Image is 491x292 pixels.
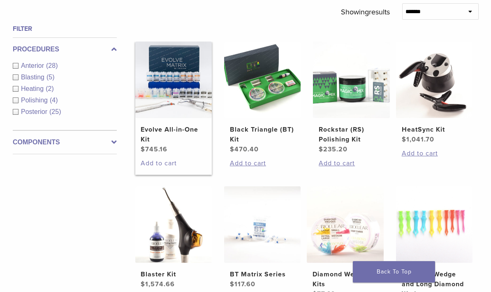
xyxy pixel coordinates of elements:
a: Add to cart: “Rockstar (RS) Polishing Kit” [319,158,384,168]
span: $ [230,145,234,153]
span: Polishing [21,97,50,104]
img: Diamond Wedge and Long Diamond Wedge [396,186,472,263]
img: Rockstar (RS) Polishing Kit [313,42,389,118]
img: Black Triangle (BT) Kit [224,42,301,118]
p: Showing results [341,3,390,21]
a: Rockstar (RS) Polishing KitRockstar (RS) Polishing Kit $235.20 [313,42,389,154]
a: Add to cart: “Black Triangle (BT) Kit” [230,158,295,168]
a: Blaster KitBlaster Kit $1,574.66 [135,186,212,289]
span: $ [141,145,145,153]
span: (5) [46,74,55,81]
img: Diamond Wedge Kits [307,186,383,263]
span: (4) [50,97,58,104]
span: Blasting [21,74,46,81]
bdi: 235.20 [319,145,347,153]
a: Add to cart: “HeatSync Kit” [402,148,467,158]
span: Posterior [21,108,49,115]
label: Components [13,137,117,147]
bdi: 745.16 [141,145,167,153]
h2: HeatSync Kit [402,125,467,134]
h4: Filter [13,24,117,34]
span: Heating [21,85,46,92]
h2: Evolve All-in-One Kit [141,125,206,144]
a: Back To Top [353,261,435,283]
span: (2) [46,85,54,92]
a: BT Matrix SeriesBT Matrix Series $117.60 [224,186,301,289]
h2: Rockstar (RS) Polishing Kit [319,125,384,144]
bdi: 470.40 [230,145,259,153]
h2: Blaster Kit [141,269,206,279]
span: (28) [46,62,58,69]
h2: Diamond Wedge Kits [313,269,378,289]
bdi: 1,574.66 [141,280,175,288]
h2: BT Matrix Series [230,269,295,279]
bdi: 1,041.70 [402,135,434,144]
a: Evolve All-in-One KitEvolve All-in-One Kit $745.16 [135,42,212,154]
span: Anterior [21,62,46,69]
span: $ [230,280,234,288]
span: $ [141,280,145,288]
a: Black Triangle (BT) KitBlack Triangle (BT) Kit $470.40 [224,42,301,154]
img: Blaster Kit [135,186,212,263]
img: HeatSync Kit [396,42,472,118]
bdi: 117.60 [230,280,255,288]
span: $ [402,135,406,144]
h2: Black Triangle (BT) Kit [230,125,295,144]
img: Evolve All-in-One Kit [135,42,212,118]
img: BT Matrix Series [224,186,301,263]
a: HeatSync KitHeatSync Kit $1,041.70 [396,42,472,144]
span: (25) [49,108,61,115]
a: Add to cart: “Evolve All-in-One Kit” [141,158,206,168]
span: $ [319,145,323,153]
label: Procedures [13,44,117,54]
